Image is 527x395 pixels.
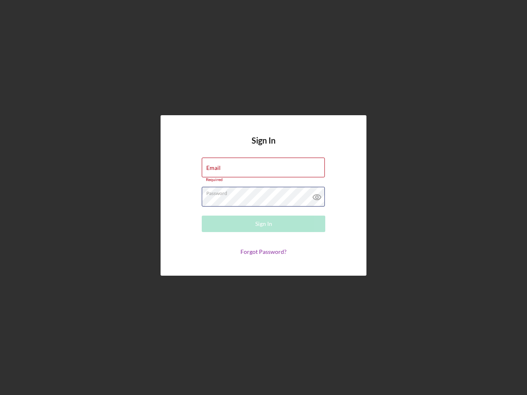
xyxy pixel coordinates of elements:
a: Forgot Password? [240,248,287,255]
div: Required [202,177,325,182]
div: Sign In [255,216,272,232]
label: Password [206,187,325,196]
h4: Sign In [252,136,275,158]
label: Email [206,165,221,171]
button: Sign In [202,216,325,232]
